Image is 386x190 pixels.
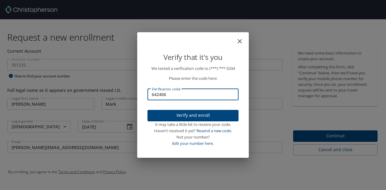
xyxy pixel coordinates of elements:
[147,134,239,140] div: Not your number?
[147,128,239,134] div: Haven’t received it yet?
[147,65,239,72] p: We texted a verification code to (***) ***- 5334
[147,110,239,122] button: Verify and enroll
[152,112,234,119] span: Verify and enroll
[172,141,214,146] a: Edit your number here.
[147,75,239,82] p: Please enter the code here:
[239,35,246,42] button: close
[147,51,239,63] p: Verify that it's you
[147,121,239,128] div: It may take a little bit to receive your code.
[197,128,232,133] a: Resend a new code.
